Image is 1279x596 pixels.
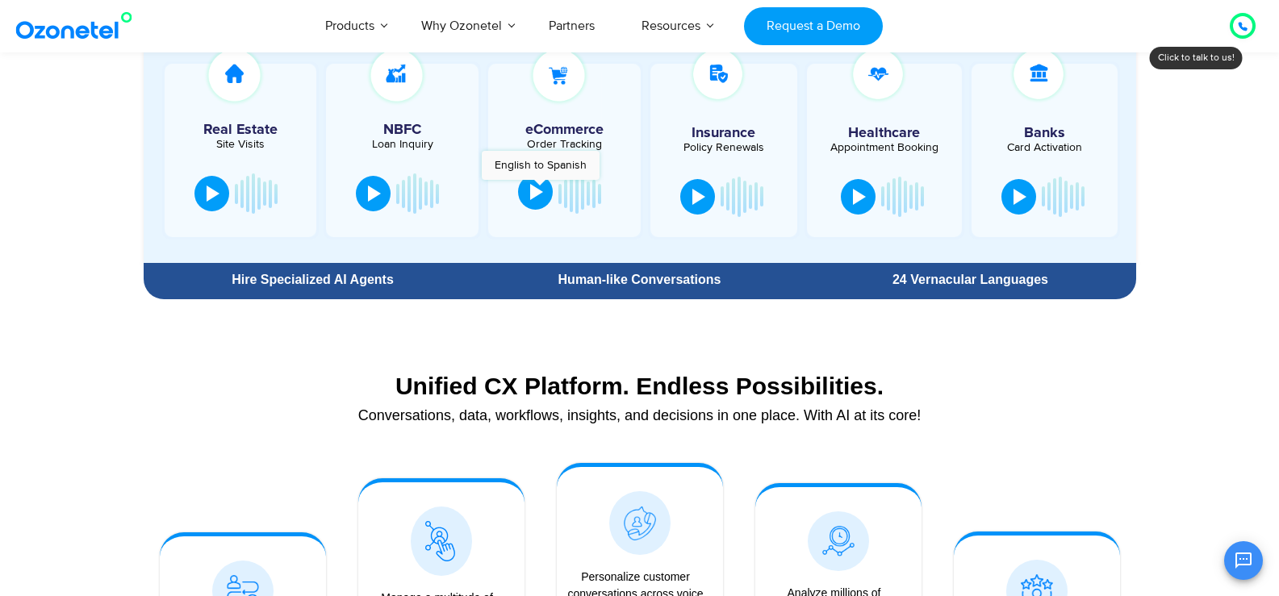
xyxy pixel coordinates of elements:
h5: Real Estate [173,123,309,137]
div: Card Activation [980,142,1110,153]
div: Order Tracking [496,139,633,150]
div: Hire Specialized AI Agents [152,273,474,286]
a: Request a Demo [744,7,882,45]
div: Appointment Booking [819,142,950,153]
button: Open chat [1224,541,1263,580]
h5: NBFC [334,123,470,137]
h5: Healthcare [819,126,950,140]
div: 24 Vernacular Languages [813,273,1127,286]
div: Conversations, data, workflows, insights, and decisions in one place. With AI at its core! [152,408,1128,423]
div: Policy Renewals [658,142,789,153]
div: Loan Inquiry [334,139,470,150]
h5: Insurance [658,126,789,140]
div: Human-like Conversations [482,273,796,286]
h5: Banks [980,126,1110,140]
div: Site Visits [173,139,309,150]
div: Unified CX Platform. Endless Possibilities. [152,372,1128,400]
h5: eCommerce [496,123,633,137]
